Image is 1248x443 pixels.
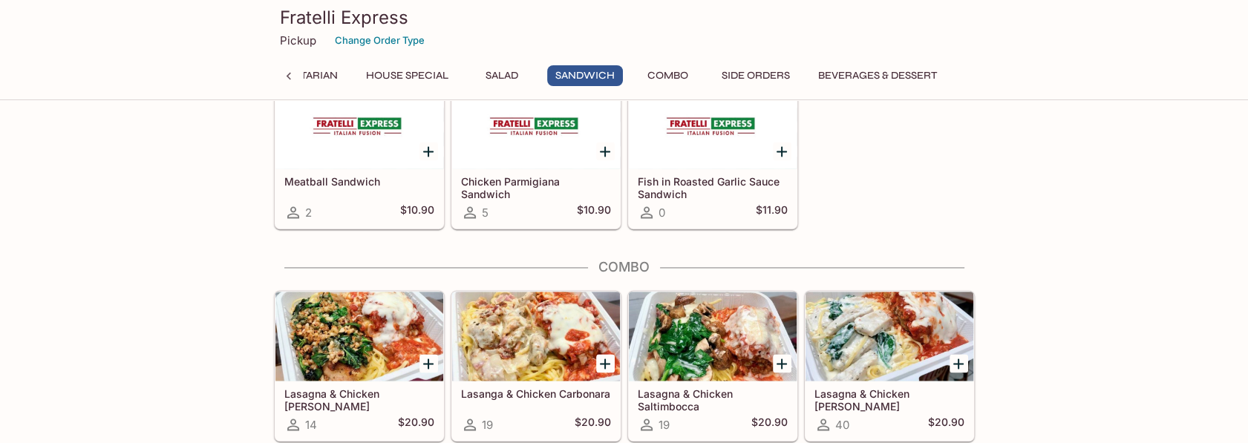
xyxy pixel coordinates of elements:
span: 5 [482,206,489,220]
a: Chicken Parmigiana Sandwich5$10.90 [451,79,621,229]
button: Add Meatball Sandwich [419,142,438,160]
a: Meatball Sandwich2$10.90 [275,79,444,229]
button: Vegetarian [264,65,346,86]
button: Beverages & Dessert [810,65,945,86]
h5: $20.90 [928,416,964,433]
button: Add Fish in Roasted Garlic Sauce Sandwich [773,142,791,160]
div: Chicken Parmigiana Sandwich [452,79,620,168]
span: 19 [659,418,670,432]
div: Fish in Roasted Garlic Sauce Sandwich [629,79,797,168]
span: 2 [305,206,312,220]
h5: $20.90 [398,416,434,433]
button: Change Order Type [328,29,431,52]
span: 14 [305,418,317,432]
button: Sandwich [547,65,623,86]
p: Pickup [280,33,316,47]
button: Side Orders [713,65,798,86]
h5: $10.90 [577,203,611,221]
div: Lasanga & Chicken Carbonara [452,292,620,381]
button: Combo [635,65,702,86]
h3: Fratelli Express [280,6,969,29]
h5: $20.90 [751,416,788,433]
span: 40 [835,418,849,432]
div: Lasagna & Chicken Saltimbocca [629,292,797,381]
button: Add Lasagna & Chicken Basilio [419,354,438,373]
span: 19 [482,418,493,432]
h5: Lasagna & Chicken [PERSON_NAME] [814,387,964,412]
button: Salad [468,65,535,86]
a: Lasagna & Chicken Saltimbocca19$20.90 [628,291,797,441]
h5: $20.90 [575,416,611,433]
a: Lasagna & Chicken [PERSON_NAME]14$20.90 [275,291,444,441]
h5: Lasanga & Chicken Carbonara [461,387,611,400]
h5: $10.90 [400,203,434,221]
button: Add Lasanga & Chicken Carbonara [596,354,615,373]
button: Add Lasagna & Chicken Alfredo [950,354,968,373]
h5: Lasagna & Chicken [PERSON_NAME] [284,387,434,412]
div: Meatball Sandwich [275,79,443,168]
a: Lasanga & Chicken Carbonara19$20.90 [451,291,621,441]
button: Add Lasagna & Chicken Saltimbocca [773,354,791,373]
h4: Combo [274,259,975,275]
button: Add Chicken Parmigiana Sandwich [596,142,615,160]
a: Fish in Roasted Garlic Sauce Sandwich0$11.90 [628,79,797,229]
button: House Special [358,65,457,86]
div: Lasagna & Chicken Alfredo [806,292,973,381]
h5: Meatball Sandwich [284,175,434,188]
div: Lasagna & Chicken Basilio [275,292,443,381]
h5: Fish in Roasted Garlic Sauce Sandwich [638,175,788,200]
h5: $11.90 [756,203,788,221]
h5: Lasagna & Chicken Saltimbocca [638,387,788,412]
a: Lasagna & Chicken [PERSON_NAME]40$20.90 [805,291,974,441]
h5: Chicken Parmigiana Sandwich [461,175,611,200]
span: 0 [659,206,665,220]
